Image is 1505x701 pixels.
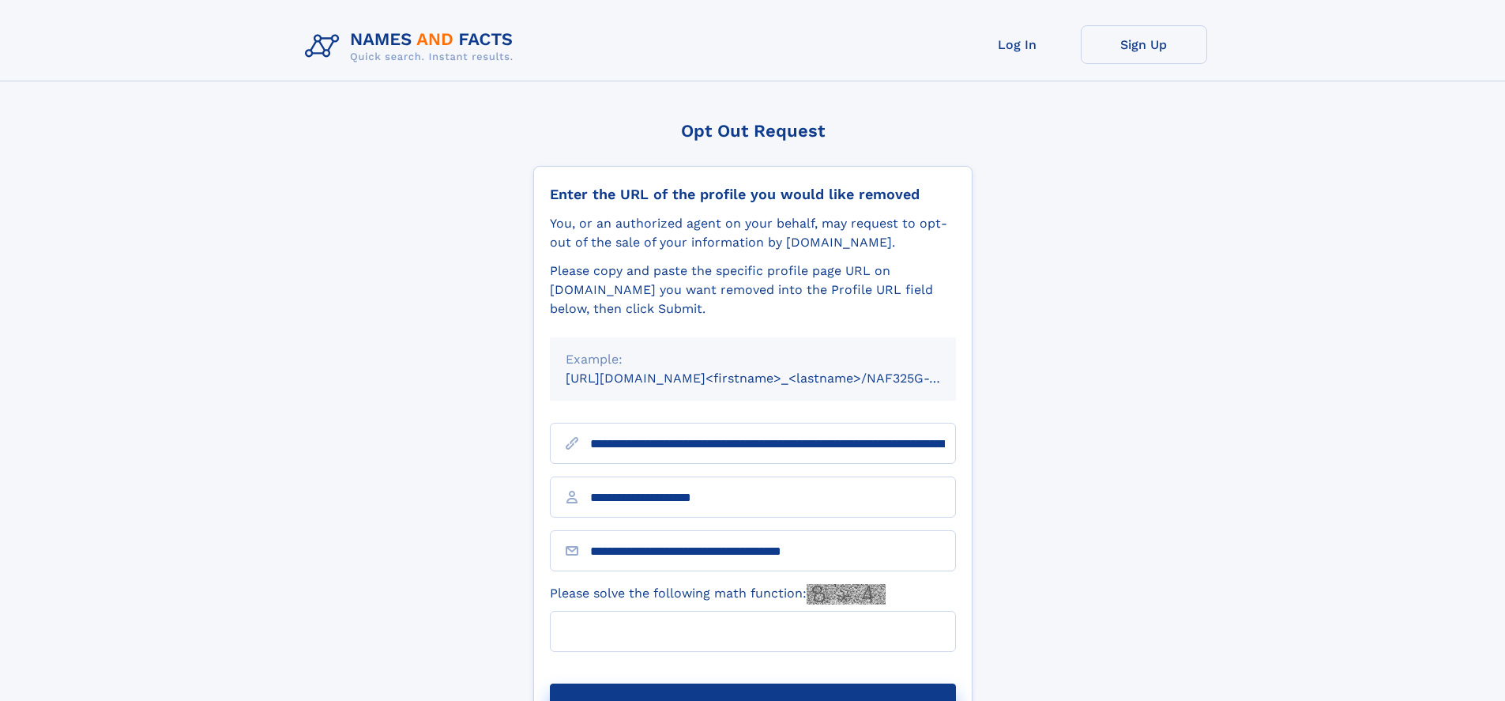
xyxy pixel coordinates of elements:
img: Logo Names and Facts [299,25,526,68]
a: Sign Up [1081,25,1207,64]
div: Opt Out Request [533,121,973,141]
a: Log In [954,25,1081,64]
div: You, or an authorized agent on your behalf, may request to opt-out of the sale of your informatio... [550,214,956,252]
div: Please copy and paste the specific profile page URL on [DOMAIN_NAME] you want removed into the Pr... [550,262,956,318]
div: Example: [566,350,940,369]
label: Please solve the following math function: [550,584,886,605]
small: [URL][DOMAIN_NAME]<firstname>_<lastname>/NAF325G-xxxxxxxx [566,371,986,386]
div: Enter the URL of the profile you would like removed [550,186,956,203]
